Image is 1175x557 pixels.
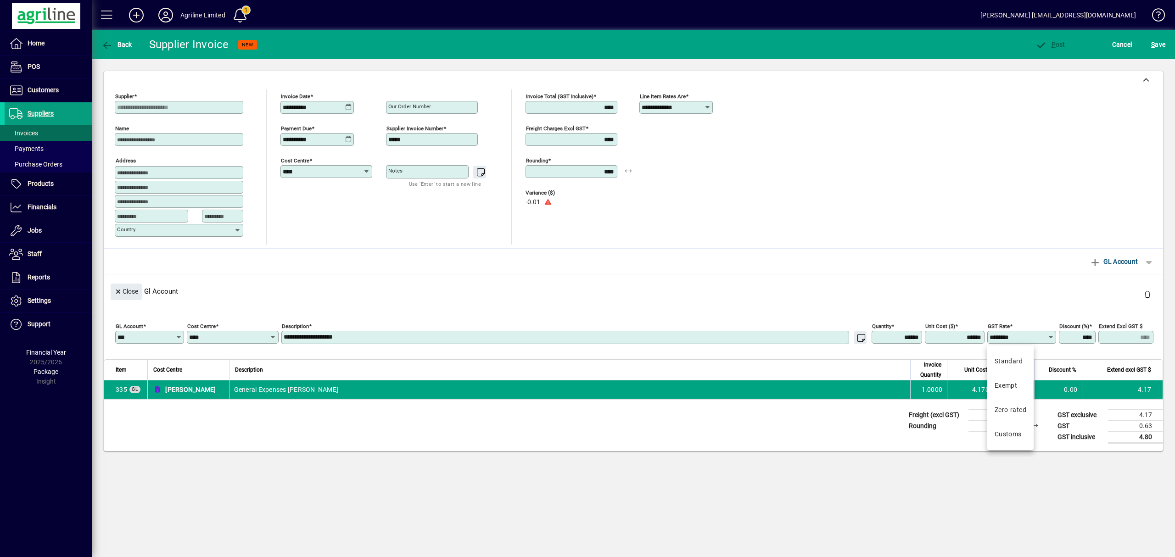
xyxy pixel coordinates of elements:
mat-label: Line item rates are [640,93,686,100]
span: Settings [28,297,51,304]
span: -0.01 [526,199,540,206]
span: Financial Year [26,349,66,356]
a: POS [5,56,92,78]
td: 0.63 [1108,420,1163,431]
a: Support [5,313,92,336]
a: Jobs [5,219,92,242]
span: Invoice Quantity [916,360,941,380]
td: 1.0000 [910,380,947,399]
span: POS [28,63,40,70]
span: Reports [28,273,50,281]
mat-option: Exempt [987,373,1034,398]
span: Cost Centre [153,365,182,375]
span: Invoices [9,129,38,137]
mat-option: Standard [987,349,1034,373]
mat-label: Country [117,226,135,233]
mat-label: Notes [388,167,403,174]
button: Delete [1136,284,1158,306]
button: GL Account [1085,253,1142,270]
div: Gl Account [104,274,1163,308]
a: Staff [5,243,92,266]
span: Package [34,368,58,375]
mat-label: Invoice date [281,93,310,100]
button: Close [111,284,142,300]
mat-label: Invoice Total (GST inclusive) [526,93,593,100]
td: GST inclusive [1053,431,1108,443]
span: ost [1035,41,1065,48]
mat-label: Supplier [115,93,134,100]
span: Financials [28,203,56,211]
span: Customers [28,86,59,94]
mat-option: Zero-rated [987,398,1034,422]
span: Payments [9,145,44,152]
div: Exempt [995,381,1018,390]
div: Supplier Invoice [149,37,229,52]
app-page-header-button: Close [108,287,144,295]
mat-label: Cost Centre [187,323,216,329]
td: 4.17 [1082,380,1163,399]
a: Financials [5,196,92,219]
td: GST [1053,420,1108,431]
span: Cancel [1112,37,1132,52]
td: General Expenses [PERSON_NAME] [229,380,911,399]
mat-label: Discount (%) [1059,323,1089,329]
mat-label: GST rate [988,323,1010,329]
mat-label: Description [282,323,309,329]
mat-hint: Use 'Enter' to start a new line [409,178,481,189]
mat-label: Cost Centre [281,157,309,164]
span: ave [1151,37,1165,52]
span: Extend excl GST $ [1107,365,1151,375]
div: [PERSON_NAME] [EMAIL_ADDRESS][DOMAIN_NAME] [980,8,1136,22]
mat-label: Freight charges excl GST [526,125,586,132]
a: Customers [5,79,92,102]
button: Profile [151,7,180,23]
a: Products [5,173,92,195]
td: 4.80 [1108,431,1163,443]
a: Settings [5,290,92,312]
span: Back [101,41,132,48]
span: Products [28,180,54,187]
app-page-header-button: Delete [1136,290,1158,298]
div: Zero-rated [995,405,1026,415]
span: Home [28,39,45,47]
span: Support [28,320,50,328]
a: Reports [5,266,92,289]
td: 0.00 [968,409,1024,420]
span: P [1052,41,1056,48]
span: GL Account [1090,254,1138,269]
button: Cancel [1110,36,1135,53]
td: 0.00 [1034,380,1082,399]
td: Rounding [904,420,968,431]
span: Jobs [28,227,42,234]
span: Discount % [1049,365,1076,375]
span: Suppliers [28,110,54,117]
app-page-header-button: Back [92,36,142,53]
button: Add [122,7,151,23]
a: Knowledge Base [1145,2,1164,32]
span: Close [114,284,138,299]
span: GL [132,387,138,392]
span: Description [235,365,263,375]
a: Home [5,32,92,55]
span: General Expenses Gore [116,385,127,394]
mat-label: Our order number [388,103,431,110]
td: 4.17 [1108,409,1163,420]
div: Standard [995,356,1023,366]
span: [PERSON_NAME] [165,385,216,394]
td: 4.1700 [947,380,997,399]
td: GST exclusive [1053,409,1108,420]
td: 0.00 [968,420,1024,431]
span: Staff [28,250,42,257]
span: S [1151,41,1155,48]
div: Customs [995,429,1022,439]
span: Item [116,365,127,375]
mat-label: Supplier invoice number [386,125,443,132]
mat-label: Extend excl GST $ [1099,323,1142,329]
mat-label: Quantity [872,323,891,329]
span: Purchase Orders [9,161,62,168]
mat-label: Unit Cost ($) [925,323,955,329]
mat-label: Payment due [281,125,312,132]
div: Agriline Limited [180,8,225,22]
mat-option: Customs [987,422,1034,446]
span: Variance ($) [526,190,581,196]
